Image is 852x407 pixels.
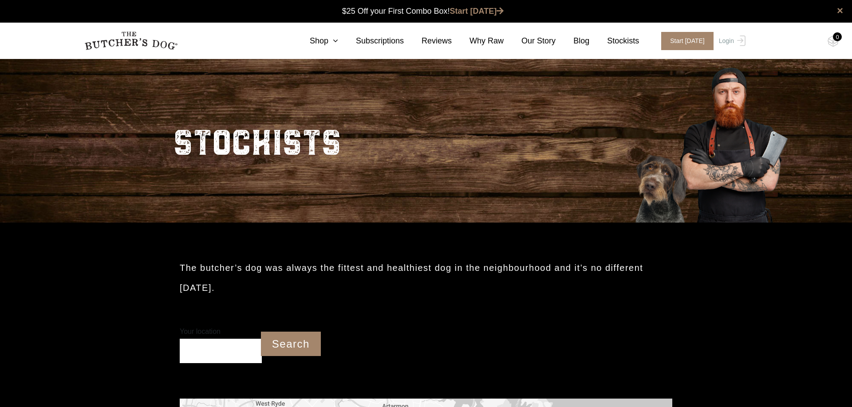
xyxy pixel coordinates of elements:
[652,32,717,50] a: Start [DATE]
[717,32,745,50] a: Login
[338,35,404,47] a: Subscriptions
[589,35,639,47] a: Stockists
[261,332,321,356] input: Search
[292,35,338,47] a: Shop
[450,7,504,16] a: Start [DATE]
[837,5,843,16] a: close
[504,35,556,47] a: Our Story
[173,112,341,169] h2: STOCKISTS
[404,35,452,47] a: Reviews
[556,35,589,47] a: Blog
[180,258,672,298] h2: The butcher’s dog was always the fittest and healthiest dog in the neighbourhood and it’s no diff...
[828,35,839,47] img: TBD_Cart-Empty.png
[452,35,504,47] a: Why Raw
[833,32,842,41] div: 0
[661,32,714,50] span: Start [DATE]
[621,56,799,223] img: Butcher_Large_3.png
